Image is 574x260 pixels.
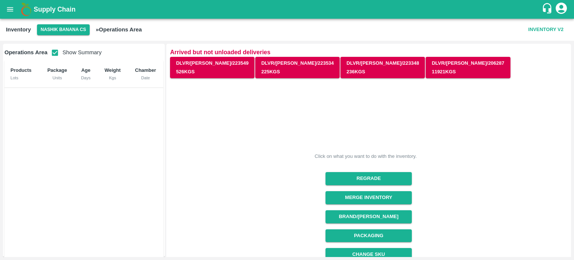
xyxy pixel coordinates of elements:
b: Chamber [135,67,156,73]
b: Package [47,67,67,73]
button: DLVR/[PERSON_NAME]/223348236Kgs [340,57,425,79]
div: Days [80,74,92,81]
b: Inventory [6,27,31,33]
div: Date [134,74,157,81]
div: account of current user [555,1,568,17]
a: Supply Chain [34,4,541,15]
button: Inventory V2 [525,23,567,36]
div: Click on what you want to do with the inventory. [315,153,417,160]
button: Brand/[PERSON_NAME] [325,210,412,223]
button: open drawer [1,1,19,18]
b: Supply Chain [34,6,75,13]
span: Show Summary [47,49,102,55]
div: Kgs [104,74,122,81]
b: » Operations Area [96,27,142,33]
button: DLVR/[PERSON_NAME]/223534225Kgs [255,57,340,79]
button: DLVR/[PERSON_NAME]/20628711921Kgs [426,57,510,79]
button: DLVR/[PERSON_NAME]/223549526Kgs [170,57,254,79]
b: Weight [105,67,121,73]
img: logo [19,2,34,17]
button: Packaging [325,229,412,242]
div: customer-support [541,3,555,16]
b: Age [81,67,90,73]
button: Regrade [325,172,412,185]
div: Lots [10,74,34,81]
b: Products [10,67,31,73]
div: Units [46,74,68,81]
button: Select DC [37,24,90,35]
p: Arrived but not unloaded deliveries [170,48,567,57]
b: Operations Area [4,49,47,55]
button: Merge Inventory [325,191,412,204]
